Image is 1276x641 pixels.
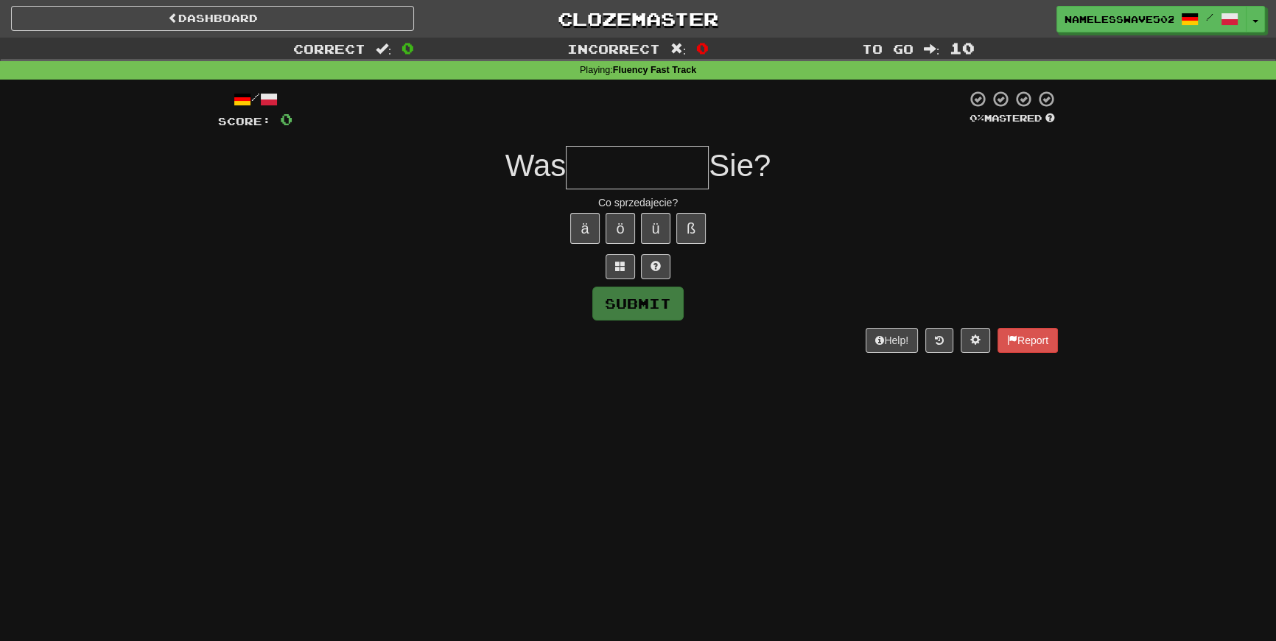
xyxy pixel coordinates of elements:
span: 0 % [970,112,984,124]
a: Clozemaster [436,6,839,32]
strong: Fluency Fast Track [613,65,696,75]
span: Correct [293,41,365,56]
button: Submit [592,287,684,320]
a: Dashboard [11,6,414,31]
button: ä [570,213,600,244]
button: Switch sentence to multiple choice alt+p [606,254,635,279]
span: : [376,43,392,55]
span: : [670,43,687,55]
div: Mastered [967,112,1058,125]
button: Single letter hint - you only get 1 per sentence and score half the points! alt+h [641,254,670,279]
button: ß [676,213,706,244]
span: : [924,43,940,55]
span: 0 [696,39,709,57]
button: ü [641,213,670,244]
button: ö [606,213,635,244]
span: / [1206,12,1213,22]
button: Help! [866,328,918,353]
button: Report [998,328,1058,353]
span: 0 [280,110,292,128]
span: 10 [950,39,975,57]
div: / [218,90,292,108]
span: Was [505,148,566,183]
span: To go [862,41,914,56]
button: Round history (alt+y) [925,328,953,353]
span: 0 [402,39,414,57]
span: Sie? [709,148,771,183]
span: Incorrect [567,41,660,56]
a: NamelessWave5025 / [1056,6,1247,32]
span: Score: [218,115,271,127]
div: Co sprzedajecie? [218,195,1058,210]
span: NamelessWave5025 [1065,13,1174,26]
